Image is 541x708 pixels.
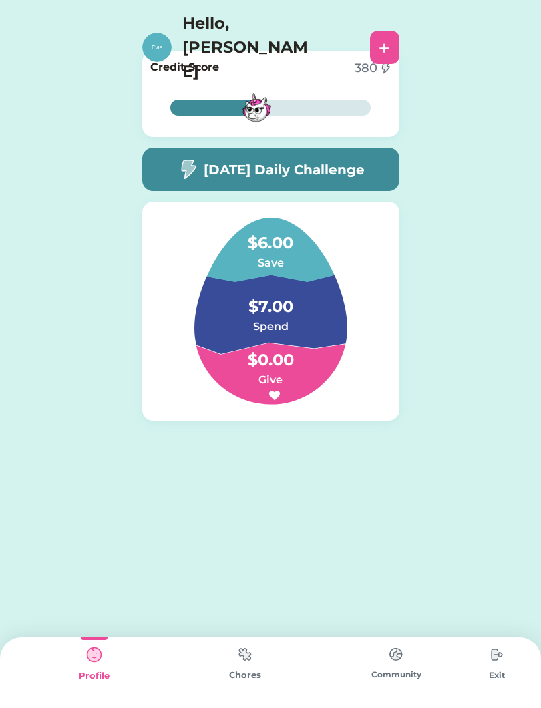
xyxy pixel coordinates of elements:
h5: [DATE] Daily Challenge [204,160,365,180]
div: Profile [19,669,170,683]
div: Chores [170,669,321,682]
div: + [379,37,390,57]
img: Group%201.svg [162,218,379,405]
h4: $6.00 [204,218,337,255]
h4: $7.00 [204,281,337,319]
img: type%3Dchores%2C%20state%3Ddefault.svg [383,641,409,667]
img: MFN-Unicorn-White.svg [235,85,279,129]
div: Exit [472,669,522,681]
h4: Hello, [PERSON_NAME] [182,11,316,83]
img: type%3Dchores%2C%20state%3Ddefault.svg [232,641,258,667]
h6: Save [204,255,337,271]
h6: Give [204,372,337,388]
div: Community [321,669,472,681]
h4: $0.00 [204,335,337,372]
img: image-flash-1--flash-power-connect-charge-electricity-lightning.svg [177,159,198,180]
h6: Spend [204,319,337,335]
img: type%3Dchores%2C%20state%3Ddefault.svg [484,641,510,668]
img: type%3Dkids%2C%20state%3Dselected.svg [81,641,108,668]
